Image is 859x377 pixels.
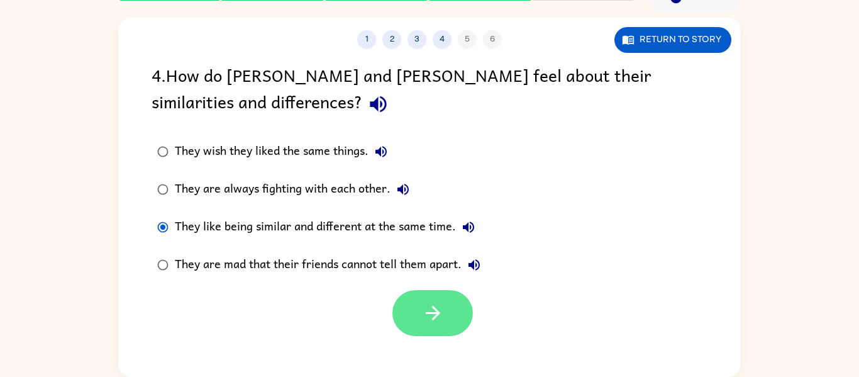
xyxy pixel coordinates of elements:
[357,30,376,49] button: 1
[152,62,707,120] div: 4 . How do [PERSON_NAME] and [PERSON_NAME] feel about their similarities and differences?
[462,252,487,278] button: They are mad that their friends cannot tell them apart.
[175,252,487,278] div: They are mad that their friends cannot tell them apart.
[433,30,452,49] button: 4
[175,177,416,202] div: They are always fighting with each other.
[407,30,426,49] button: 3
[456,215,481,240] button: They like being similar and different at the same time.
[175,215,481,240] div: They like being similar and different at the same time.
[369,139,394,164] button: They wish they liked the same things.
[382,30,401,49] button: 2
[175,139,394,164] div: They wish they liked the same things.
[614,27,731,53] button: Return to story
[391,177,416,202] button: They are always fighting with each other.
